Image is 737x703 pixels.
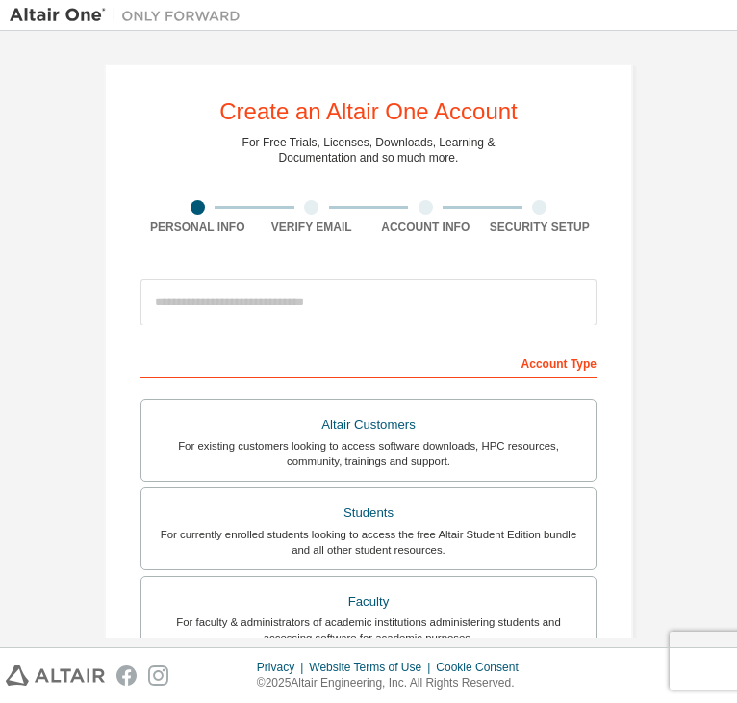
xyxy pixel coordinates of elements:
[116,665,137,686] img: facebook.svg
[6,665,105,686] img: altair_logo.svg
[10,6,250,25] img: Altair One
[153,588,584,615] div: Faculty
[483,220,597,235] div: Security Setup
[148,665,168,686] img: instagram.svg
[140,347,597,378] div: Account Type
[257,660,309,675] div: Privacy
[153,527,584,558] div: For currently enrolled students looking to access the free Altair Student Edition bundle and all ...
[153,411,584,438] div: Altair Customers
[255,220,369,235] div: Verify Email
[140,220,255,235] div: Personal Info
[219,100,518,123] div: Create an Altair One Account
[153,438,584,469] div: For existing customers looking to access software downloads, HPC resources, community, trainings ...
[242,135,496,166] div: For Free Trials, Licenses, Downloads, Learning & Documentation and so much more.
[153,500,584,527] div: Students
[436,660,529,675] div: Cookie Consent
[257,675,530,691] p: © 2025 Altair Engineering, Inc. All Rights Reserved.
[309,660,436,675] div: Website Terms of Use
[368,220,483,235] div: Account Info
[153,614,584,645] div: For faculty & administrators of academic institutions administering students and accessing softwa...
